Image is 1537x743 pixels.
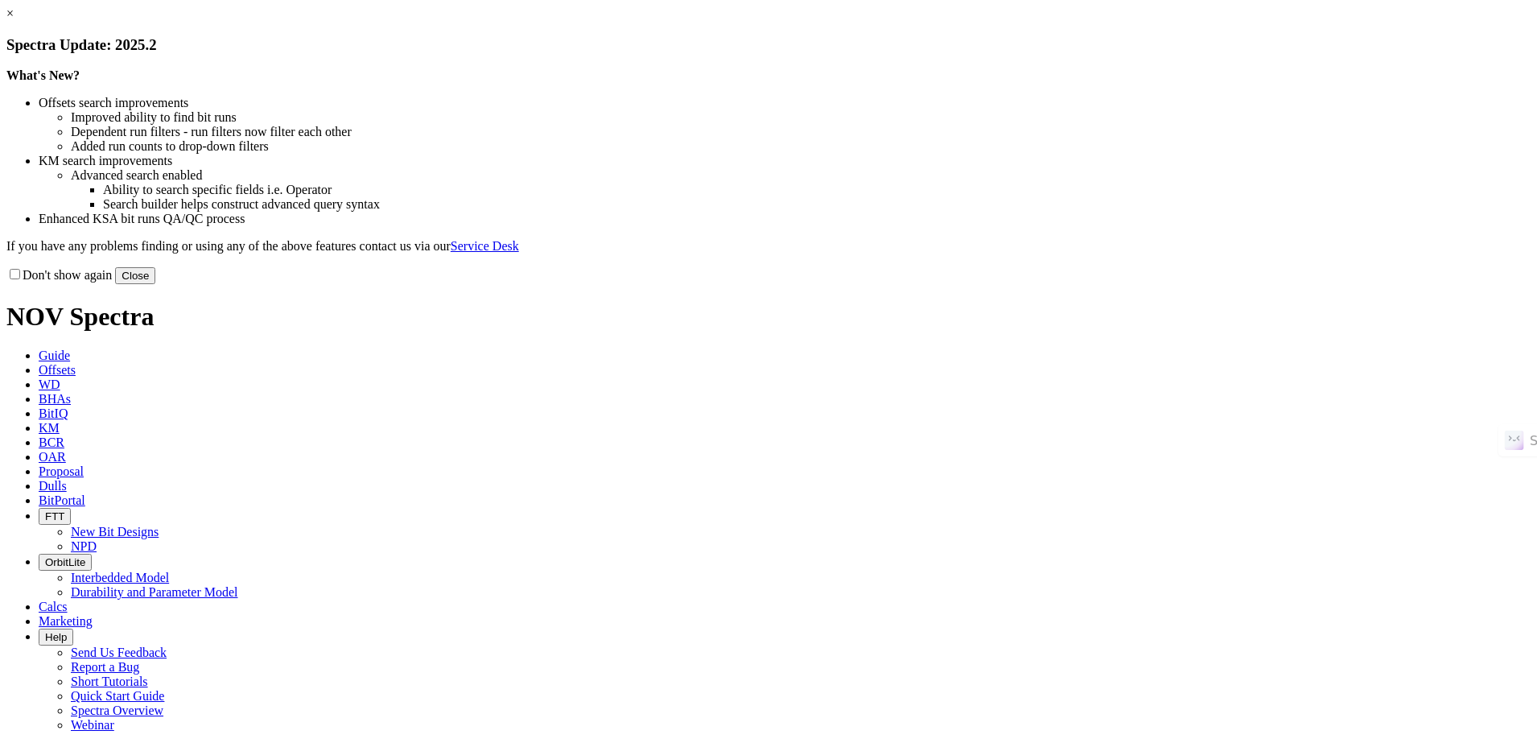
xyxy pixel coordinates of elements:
li: Enhanced KSA bit runs QA/QC process [39,212,1531,226]
a: Report a Bug [71,660,139,674]
li: Advanced search enabled [71,168,1531,183]
span: BitIQ [39,407,68,420]
a: Spectra Overview [71,704,163,717]
li: Improved ability to find bit runs [71,110,1531,125]
span: Offsets [39,363,76,377]
button: Close [115,267,155,284]
span: Marketing [39,614,93,628]
li: Offsets search improvements [39,96,1531,110]
span: OrbitLite [45,556,85,568]
li: KM search improvements [39,154,1531,168]
span: WD [39,378,60,391]
li: Dependent run filters - run filters now filter each other [71,125,1531,139]
span: BHAs [39,392,71,406]
span: Calcs [39,600,68,613]
h3: Spectra Update: 2025.2 [6,36,1531,54]
a: Service Desk [451,239,519,253]
a: Webinar [71,718,114,732]
a: × [6,6,14,20]
label: Don't show again [6,268,112,282]
span: BCR [39,435,64,449]
a: Quick Start Guide [71,689,164,703]
a: NPD [71,539,97,553]
li: Added run counts to drop-down filters [71,139,1531,154]
span: Proposal [39,464,84,478]
span: Help [45,631,67,643]
span: BitPortal [39,493,85,507]
p: If you have any problems finding or using any of the above features contact us via our [6,239,1531,254]
a: Short Tutorials [71,675,148,688]
a: Durability and Parameter Model [71,585,238,599]
span: OAR [39,450,66,464]
li: Search builder helps construct advanced query syntax [103,197,1531,212]
strong: What's New? [6,68,80,82]
span: Guide [39,349,70,362]
li: Ability to search specific fields i.e. Operator [103,183,1531,197]
a: New Bit Designs [71,525,159,539]
input: Don't show again [10,269,20,279]
span: FTT [45,510,64,522]
a: Send Us Feedback [71,646,167,659]
span: KM [39,421,60,435]
a: Interbedded Model [71,571,169,584]
span: Dulls [39,479,67,493]
h1: NOV Spectra [6,302,1531,332]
